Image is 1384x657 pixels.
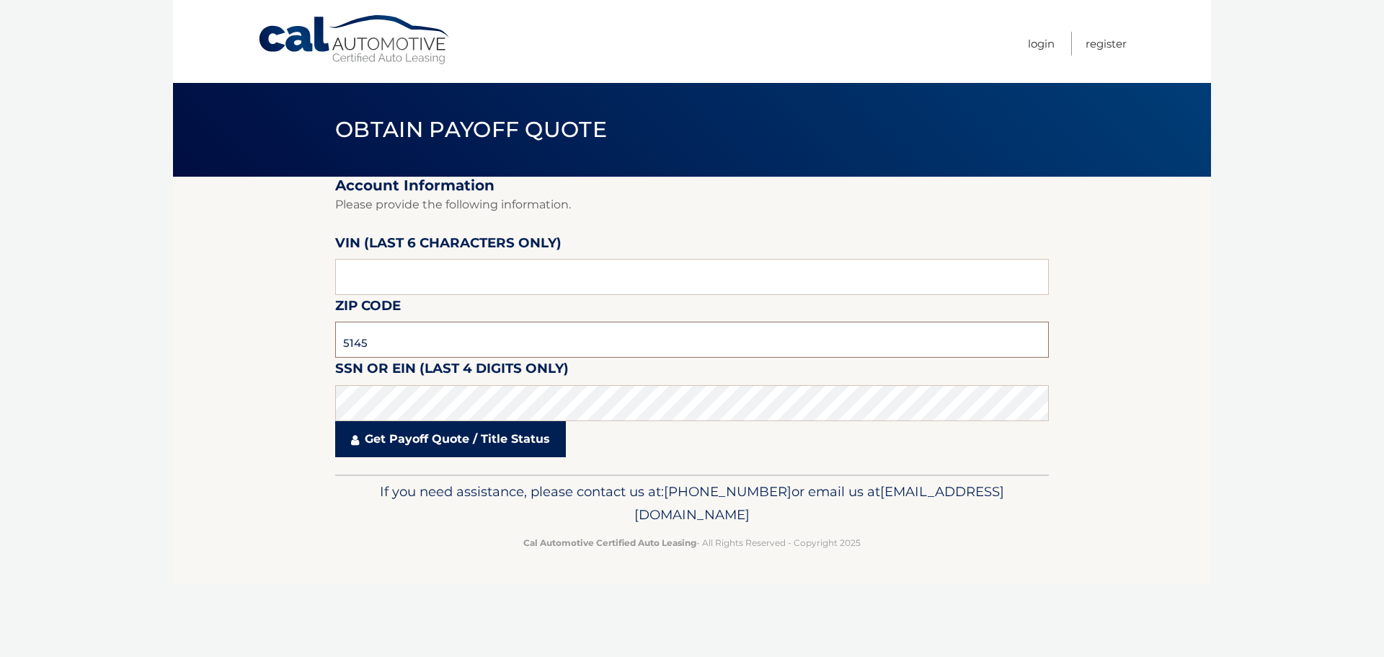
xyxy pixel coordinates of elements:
[335,116,607,143] span: Obtain Payoff Quote
[523,537,696,548] strong: Cal Automotive Certified Auto Leasing
[257,14,452,66] a: Cal Automotive
[335,232,562,259] label: VIN (last 6 characters only)
[1086,32,1127,56] a: Register
[345,480,1039,526] p: If you need assistance, please contact us at: or email us at
[335,195,1049,215] p: Please provide the following information.
[664,483,791,500] span: [PHONE_NUMBER]
[1028,32,1055,56] a: Login
[335,421,566,457] a: Get Payoff Quote / Title Status
[335,177,1049,195] h2: Account Information
[335,358,569,384] label: SSN or EIN (last 4 digits only)
[335,295,401,322] label: Zip Code
[345,535,1039,550] p: - All Rights Reserved - Copyright 2025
